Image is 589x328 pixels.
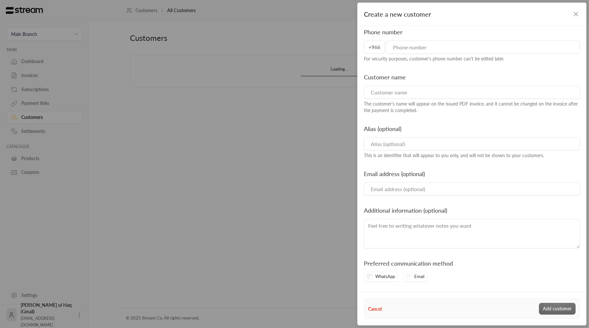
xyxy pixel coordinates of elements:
label: Alias (optional) [364,124,402,133]
label: Email [414,273,424,280]
label: Preferred communication method [364,259,453,268]
button: Cancel [368,305,382,312]
label: WhatsApp [375,273,395,280]
div: This is an identifier that will appear to you only, and will not be shown to your customers. [364,152,580,159]
span: +966 [364,41,385,54]
label: Customer name [364,73,406,82]
span: Create a new customer [364,9,431,19]
label: Additional information (optional) [364,206,447,215]
input: Email address (optional) [364,182,580,195]
label: Phone number [364,27,402,37]
div: For security purposes, customer's phone number can't be edited later. [364,56,580,62]
label: Email address (optional) [364,169,425,178]
input: Phone number [386,41,580,54]
input: Customer name [364,86,580,99]
div: The customer's name will appear on the issued PDF invoice, and it cannot be changed on the invoic... [364,101,580,114]
input: Alias (optional) [364,137,580,150]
